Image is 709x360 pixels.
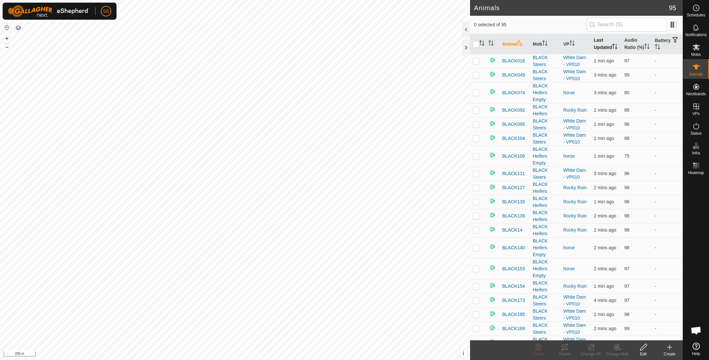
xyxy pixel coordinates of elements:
span: 99 [624,72,630,78]
img: returning on [488,225,496,233]
div: BLACK Heifers [533,181,558,195]
div: BLACK Heifers [533,195,558,209]
img: returning on [488,88,496,96]
a: White Dam - VP010 [563,294,586,306]
span: BLACK111 [502,170,525,177]
td: - [652,307,683,322]
span: 1 Oct 2025, 3:05 pm [594,153,614,159]
img: returning on [488,324,496,332]
span: Schedules [687,13,705,17]
span: BLACK049 [502,72,525,79]
span: BLACK135 [502,198,525,205]
div: BLACK Steers [533,132,558,146]
a: White Dam - VP010 [563,337,586,349]
th: Animal [500,34,530,54]
a: Rocky Ruin [563,185,587,190]
span: 1 Oct 2025, 3:03 pm [594,90,616,95]
a: White Dam - VP010 [563,69,586,81]
input: Search (S) [587,18,666,32]
div: BLACK Steers [533,322,558,336]
img: returning on [488,281,496,289]
div: BLACK Steers [533,294,558,307]
a: horse [563,266,575,271]
td: - [652,195,683,209]
span: BLACK197 [502,339,525,346]
span: BLACK185 [502,311,525,318]
span: 97 [624,58,630,63]
td: - [652,167,683,181]
span: 1 Oct 2025, 3:05 pm [594,122,614,127]
span: 1 Oct 2025, 3:05 pm [594,58,614,63]
span: Delete [533,352,544,356]
img: returning on [488,56,496,64]
span: BLACK153 [502,265,525,272]
a: Rocky Ruin [563,283,587,289]
div: BLACK Steers [533,118,558,131]
div: BLACK Steers [533,68,558,82]
span: BLACK140 [502,244,525,251]
div: Open chat [686,321,706,340]
td: - [652,322,683,336]
span: 88 [624,136,630,141]
a: Privacy Policy [209,351,234,357]
a: Rocky Ruin [563,227,587,233]
a: Rocky Ruin [563,107,587,113]
td: - [652,279,683,293]
div: BLACK Heifers [533,223,558,237]
span: 1 Oct 2025, 3:04 pm [594,185,616,190]
span: 97 [624,298,630,303]
span: 96 [624,171,630,176]
span: BLACK139 [502,213,525,219]
a: horse [563,153,575,159]
span: VPs [692,112,699,116]
a: Contact Us [242,351,261,357]
p-sorticon: Activate to sort [479,41,484,47]
p-sorticon: Activate to sort [569,41,575,47]
p-sorticon: Activate to sort [655,45,660,50]
img: returning on [488,151,496,159]
span: Heatmap [688,171,704,175]
span: 98 [624,185,630,190]
img: returning on [488,264,496,272]
span: 99 [624,326,630,331]
span: i [463,350,464,356]
button: Map Layers [14,24,22,32]
span: 95 [669,3,676,13]
span: BLACK189 [502,325,525,332]
span: Notifications [685,33,707,37]
a: White Dam - VP010 [563,118,586,130]
img: returning on [488,243,496,251]
div: BLACK Heifers [533,209,558,223]
img: returning on [488,197,496,205]
a: White Dam - VP010 [563,168,586,180]
p-sorticon: Activate to sort [612,45,617,50]
p-sorticon: Activate to sort [488,41,494,47]
img: returning on [488,310,496,318]
img: Gallagher Logo [8,5,90,17]
div: BLACK Heifers Empty [533,259,558,279]
a: Rocky Ruin [563,199,587,204]
th: VP [561,34,591,54]
div: BLACK Heifers Empty [533,237,558,258]
span: BLACK14 [502,227,522,234]
span: 97 [624,283,630,289]
td: - [652,181,683,195]
span: 98 [624,245,630,250]
div: Edit [630,351,656,357]
td: - [652,336,683,350]
td: - [652,223,683,237]
span: 98 [624,227,630,233]
span: Mobs [691,53,701,56]
span: BLACK173 [502,297,525,304]
div: BLACK Steers [533,336,558,350]
td: - [652,82,683,103]
img: returning on [488,169,496,177]
p-sorticon: Activate to sort [542,41,548,47]
span: Help [692,352,700,356]
a: horse [563,245,575,250]
div: Create [656,351,683,357]
td: - [652,258,683,279]
div: BLACK Heifers Empty [533,146,558,167]
span: BLACK106 [502,153,525,160]
a: Help [683,340,709,358]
